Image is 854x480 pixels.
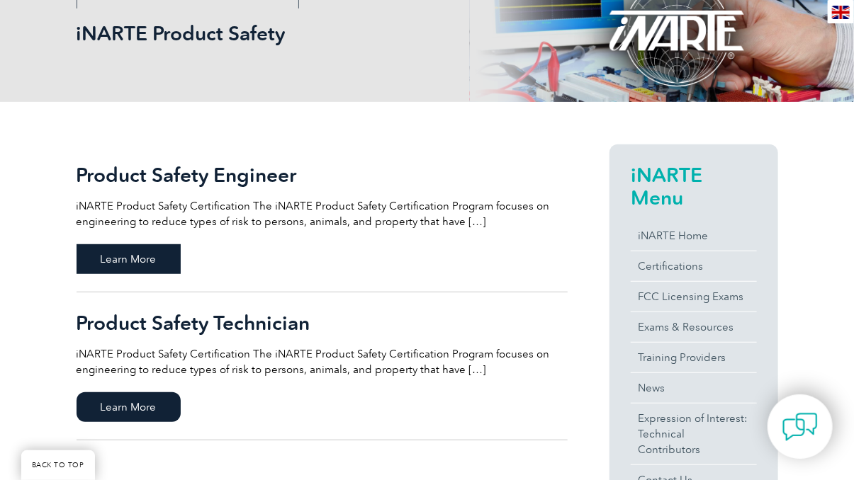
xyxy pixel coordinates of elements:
[782,409,818,445] img: contact-chat.png
[631,282,757,312] a: FCC Licensing Exams
[631,343,757,372] a: Training Providers
[77,21,463,45] h1: iNARTE Product Safety
[77,346,568,377] p: iNARTE Product Safety Certification The iNARTE Product Safety Certification Program focuses on en...
[631,373,757,403] a: News
[77,198,568,229] p: iNARTE Product Safety Certification The iNARTE Product Safety Certification Program focuses on en...
[77,244,181,274] span: Learn More
[77,144,568,292] a: Product Safety Engineer iNARTE Product Safety Certification The iNARTE Product Safety Certificati...
[631,251,757,281] a: Certifications
[77,392,181,422] span: Learn More
[631,312,757,342] a: Exams & Resources
[832,6,850,19] img: en
[77,164,568,186] h2: Product Safety Engineer
[631,404,757,464] a: Expression of Interest:Technical Contributors
[77,312,568,334] h2: Product Safety Technician
[77,292,568,440] a: Product Safety Technician iNARTE Product Safety Certification The iNARTE Product Safety Certifica...
[631,221,757,251] a: iNARTE Home
[21,450,95,480] a: BACK TO TOP
[631,164,757,209] h2: iNARTE Menu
